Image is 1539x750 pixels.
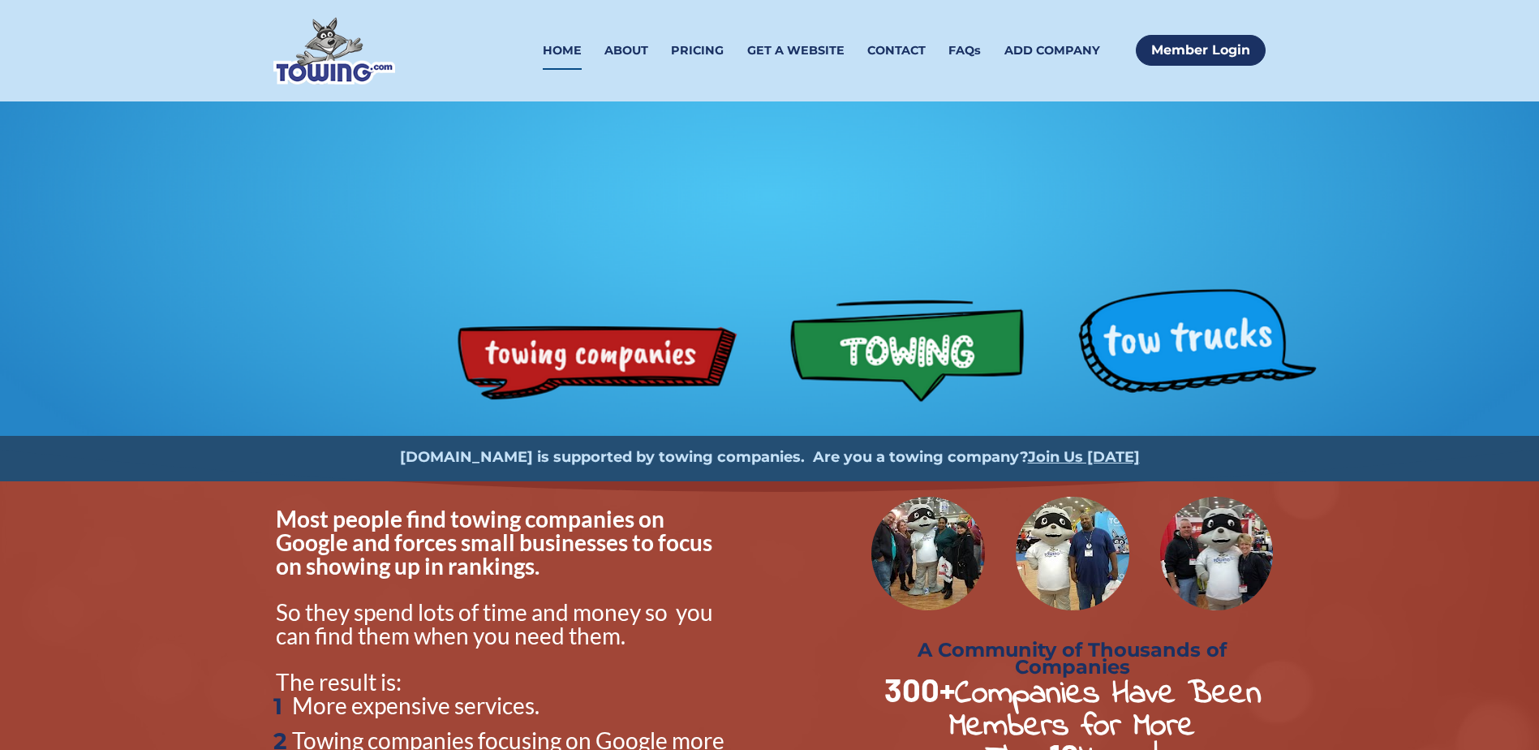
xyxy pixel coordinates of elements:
[867,32,926,70] a: CONTACT
[292,692,540,719] span: More expensive services.
[1136,35,1266,66] a: Member Login
[604,32,648,70] a: ABOUT
[747,32,845,70] a: GET A WEBSITE
[1004,32,1100,70] a: ADD COMPANY
[918,638,1232,679] strong: A Community of Thousands of Companies
[543,32,582,70] a: HOME
[671,32,724,70] a: PRICING
[276,598,717,649] span: So they spend lots of time and money so you can find them when you need them.
[400,448,1028,466] strong: [DOMAIN_NAME] is supported by towing companies. Are you a towing company?
[1028,448,1140,466] a: Join Us [DATE]
[955,670,1261,718] strong: Companies Have Been
[276,505,716,580] span: Most people find towing companies on Google and forces small businesses to focus on showing up in...
[948,32,981,70] a: FAQs
[884,670,955,709] strong: 300+
[276,668,402,696] span: The result is:
[273,17,395,84] img: Towing.com Logo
